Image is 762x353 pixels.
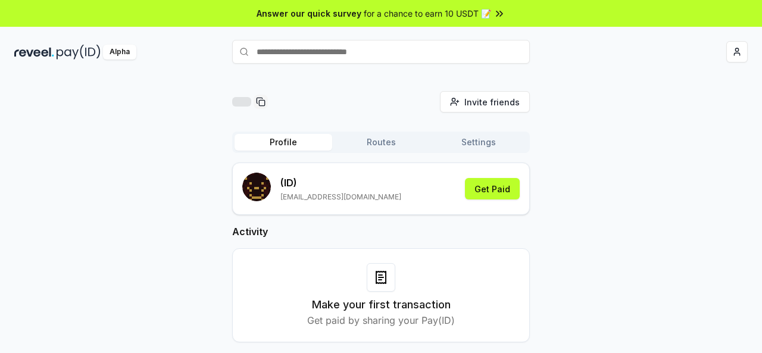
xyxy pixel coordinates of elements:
p: Get paid by sharing your Pay(ID) [307,313,455,327]
button: Settings [430,134,527,151]
span: Invite friends [464,96,520,108]
p: [EMAIL_ADDRESS][DOMAIN_NAME] [280,192,401,202]
span: for a chance to earn 10 USDT 📝 [364,7,491,20]
span: Answer our quick survey [257,7,361,20]
h2: Activity [232,224,530,239]
h3: Make your first transaction [312,296,451,313]
button: Routes [332,134,430,151]
button: Invite friends [440,91,530,113]
img: pay_id [57,45,101,60]
img: reveel_dark [14,45,54,60]
div: Alpha [103,45,136,60]
button: Profile [235,134,332,151]
p: (ID) [280,176,401,190]
button: Get Paid [465,178,520,199]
